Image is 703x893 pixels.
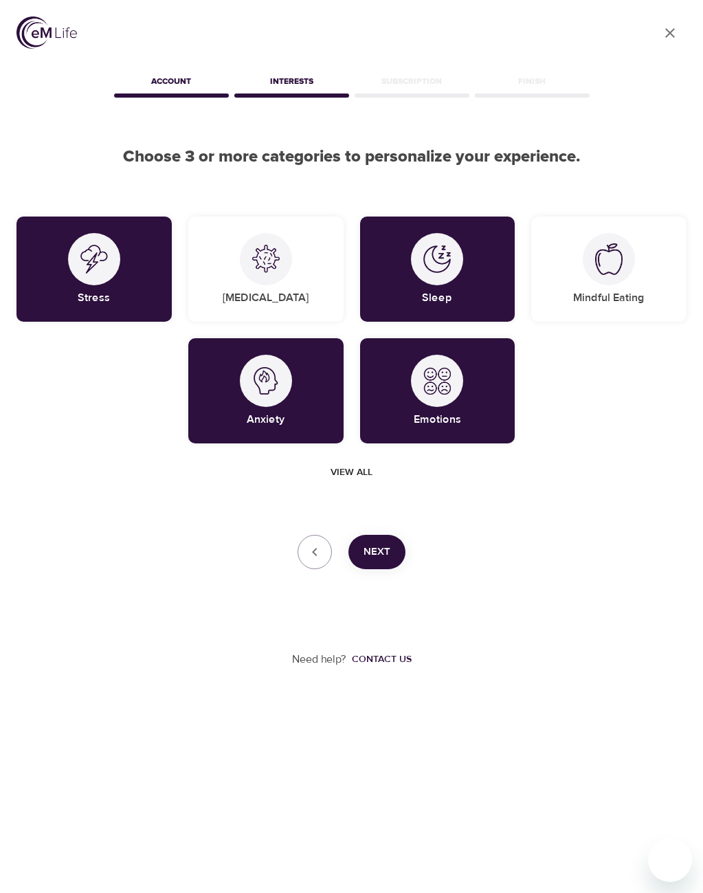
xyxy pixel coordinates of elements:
[188,338,344,443] div: AnxietyAnxiety
[346,652,412,666] a: Contact us
[252,245,280,273] img: COVID-19
[422,291,452,305] h5: Sleep
[360,217,515,322] div: SleepSleep
[654,16,687,49] a: close
[223,291,309,305] h5: [MEDICAL_DATA]
[423,245,451,273] img: Sleep
[364,543,390,561] span: Next
[16,147,687,167] h2: Choose 3 or more categories to personalize your experience.
[16,16,77,49] img: logo
[414,412,461,427] h5: Emotions
[648,838,692,882] iframe: Button to launch messaging window
[78,291,110,305] h5: Stress
[352,652,412,666] div: Contact us
[188,217,344,322] div: COVID-19[MEDICAL_DATA]
[325,460,378,485] button: View all
[292,652,346,668] p: Need help?
[423,367,451,395] img: Emotions
[331,464,372,481] span: View all
[252,367,280,395] img: Anxiety
[16,217,172,322] div: StressStress
[595,243,623,275] img: Mindful Eating
[573,291,645,305] h5: Mindful Eating
[531,217,687,322] div: Mindful EatingMindful Eating
[80,245,108,274] img: Stress
[360,338,515,443] div: EmotionsEmotions
[247,412,284,427] h5: Anxiety
[348,535,405,569] button: Next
